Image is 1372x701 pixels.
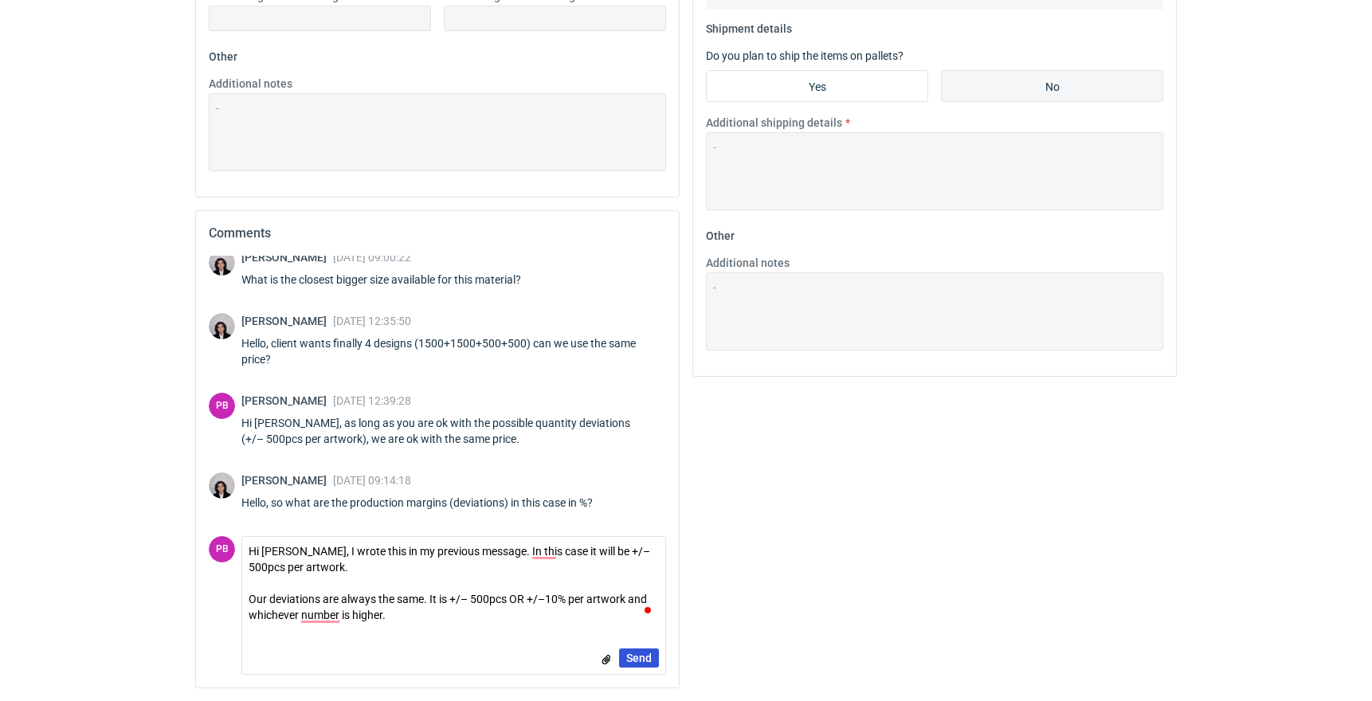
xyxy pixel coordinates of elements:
[241,335,666,367] div: Hello, client wants finally 4 designs (1500+1500+500+500) can we use the same price?
[209,93,666,171] textarea: -
[209,536,235,562] figcaption: PB
[241,315,333,327] span: [PERSON_NAME]
[241,415,666,447] div: Hi [PERSON_NAME], as long as you are ok with the possible quantity deviations (+/– 500pcs per art...
[209,536,235,562] div: Paulius Bukšnys
[333,394,411,407] span: [DATE] 12:39:28
[209,224,666,243] h2: Comments
[241,394,333,407] span: [PERSON_NAME]
[209,313,235,339] img: Sebastian Markut
[706,16,792,35] legend: Shipment details
[333,315,411,327] span: [DATE] 12:35:50
[209,249,235,276] img: Sebastian Markut
[209,472,235,499] img: Sebastian Markut
[706,223,735,242] legend: Other
[333,251,411,264] span: [DATE] 09:00:22
[242,537,665,629] textarea: To enrich screen reader interactions, please activate Accessibility in Grammarly extension settings
[209,393,235,419] div: Paulius Bukšnys
[209,76,292,92] label: Additional notes
[706,255,790,271] label: Additional notes
[209,44,237,63] legend: Other
[706,132,1163,210] textarea: -
[241,272,540,288] div: What is the closest bigger size available for this material?
[241,251,333,264] span: [PERSON_NAME]
[619,648,659,668] button: Send
[241,495,612,511] div: Hello, so what are the production margins (deviations) in this case in %?
[706,115,842,131] label: Additional shipping details
[706,272,1163,350] textarea: -
[241,474,333,487] span: [PERSON_NAME]
[706,49,904,62] label: Do you plan to ship the items on pallets?
[209,393,235,419] figcaption: PB
[626,652,652,664] span: Send
[333,474,411,487] span: [DATE] 09:14:18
